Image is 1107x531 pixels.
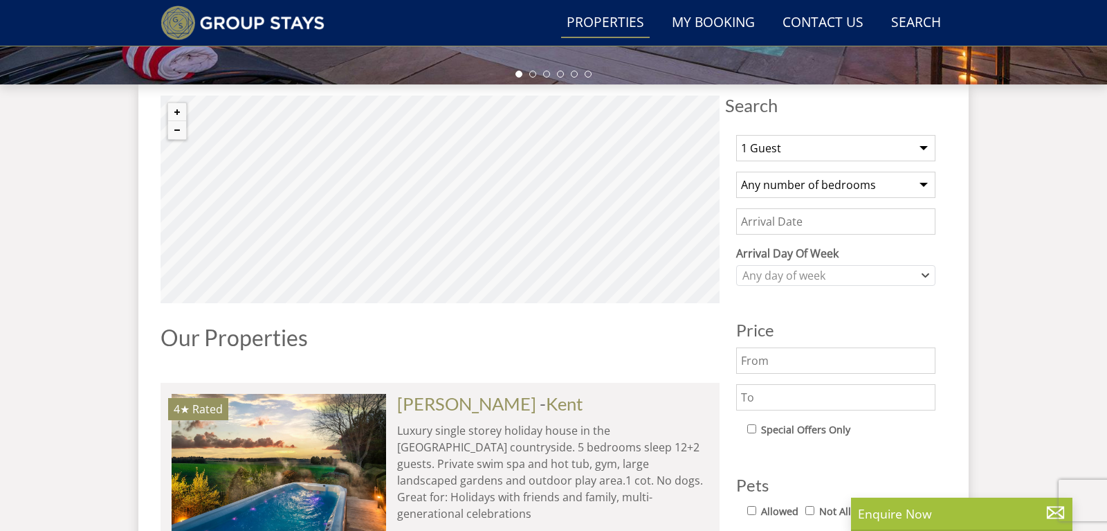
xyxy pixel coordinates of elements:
a: Kent [546,393,583,414]
h1: Our Properties [161,325,720,350]
span: Rated [192,402,223,417]
button: Zoom out [168,121,186,139]
a: Search [886,8,946,39]
div: Combobox [736,265,935,286]
p: Enquire Now [858,505,1065,523]
button: Zoom in [168,103,186,121]
label: Arrival Day Of Week [736,245,935,262]
canvas: Map [161,96,720,303]
a: Contact Us [777,8,869,39]
label: Allowed [761,504,798,519]
span: BELLUS has a 4 star rating under the Quality in Tourism Scheme [174,402,190,417]
p: Luxury single storey holiday house in the [GEOGRAPHIC_DATA] countryside. 5 bedrooms sleep 12+2 gu... [397,422,708,522]
span: - [540,393,583,414]
input: From [736,348,935,374]
label: Special Offers Only [761,422,850,438]
input: Arrival Date [736,208,935,235]
a: Properties [561,8,650,39]
input: To [736,384,935,411]
label: Not Allowed [819,504,877,519]
h3: Pets [736,476,935,494]
div: Any day of week [739,268,918,283]
a: [PERSON_NAME] [397,393,536,414]
span: Search [725,96,946,115]
a: My Booking [666,8,760,39]
img: Group Stays [161,6,324,40]
h3: Price [736,321,935,339]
